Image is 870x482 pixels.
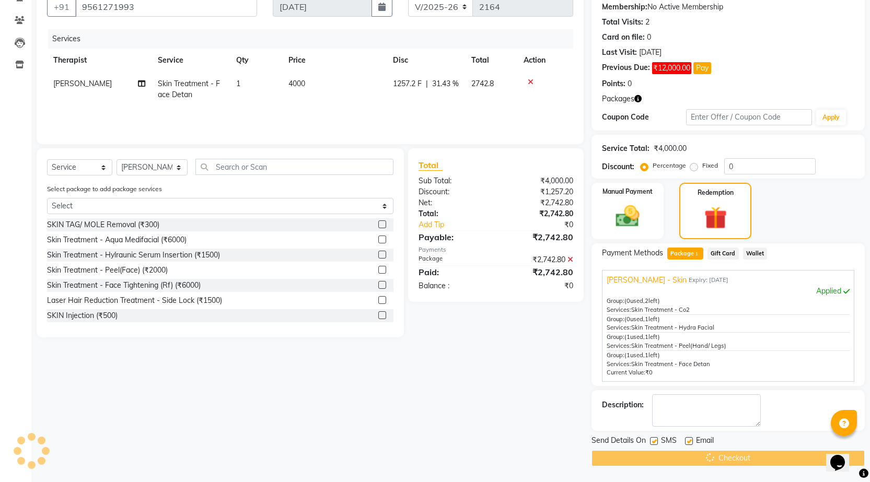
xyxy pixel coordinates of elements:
[607,360,631,368] span: Services:
[653,161,686,170] label: Percentage
[624,333,630,340] span: (1
[694,252,700,258] span: 1
[702,161,718,170] label: Fixed
[419,160,443,171] span: Total
[411,197,496,208] div: Net:
[645,315,648,323] span: 1
[602,248,663,258] span: Payment Methods
[607,297,624,304] span: Group:
[631,360,710,368] span: Skin Treatment - Face Detan
[152,49,230,72] th: Service
[639,47,662,58] div: [DATE]
[607,324,631,331] span: Services:
[624,351,630,359] span: (1
[387,49,465,72] th: Disc
[816,110,846,125] button: Apply
[607,275,687,286] span: [PERSON_NAME] - Skin
[631,342,726,349] span: Skin Treatment - Peel(Hand/ Legs)
[48,29,581,49] div: Services
[602,47,637,58] div: Last Visit:
[624,297,660,304] span: used, left)
[236,79,240,88] span: 1
[607,333,624,340] span: Group:
[602,78,625,89] div: Points:
[645,351,648,359] span: 1
[607,369,645,376] span: Current Value:
[496,266,581,278] div: ₹2,742.80
[743,248,768,260] span: Wallet
[47,184,162,194] label: Select package to add package services
[826,440,860,472] iframe: chat widget
[158,79,220,99] span: Skin Treatment - Face Detan
[607,342,631,349] span: Services:
[602,2,854,13] div: No Active Membership
[510,219,581,230] div: ₹0
[602,112,686,123] div: Coupon Code
[47,295,222,306] div: Laser Hair Reduction Treatment - Side Lock (₹1500)
[496,186,581,197] div: ₹1,257.20
[496,197,581,208] div: ₹2,742.80
[645,297,648,304] span: 2
[419,245,573,254] div: Payments
[696,435,714,448] span: Email
[693,62,711,74] button: Pay
[426,78,428,89] span: |
[465,49,517,72] th: Total
[602,399,644,410] div: Description:
[411,254,496,265] div: Package
[411,186,496,197] div: Discount:
[661,435,677,448] span: SMS
[47,250,220,261] div: Skin Treatment - Hylraunic Serum Insertion (₹1500)
[645,17,649,28] div: 2
[53,79,112,88] span: [PERSON_NAME]
[624,315,630,323] span: (0
[47,234,187,245] div: Skin Treatment - Aqua Medifacial (₹6000)
[686,109,813,125] input: Enter Offer / Coupon Code
[195,159,393,175] input: Search or Scan
[591,435,646,448] span: Send Details On
[288,79,305,88] span: 4000
[667,248,703,260] span: Package
[645,369,653,376] span: ₹0
[607,351,624,359] span: Group:
[47,310,118,321] div: SKIN Injection (₹500)
[602,187,653,196] label: Manual Payment
[432,78,459,89] span: 31.43 %
[602,32,645,43] div: Card on file:
[624,351,660,359] span: used, left)
[411,175,496,186] div: Sub Total:
[652,62,691,74] span: ₹12,000.00
[496,208,581,219] div: ₹2,742.80
[628,78,632,89] div: 0
[411,280,496,291] div: Balance :
[496,175,581,186] div: ₹4,000.00
[411,231,496,243] div: Payable:
[608,203,647,230] img: _cash.svg
[607,315,624,323] span: Group:
[645,333,648,340] span: 1
[47,219,159,230] div: SKIN TAG/ MOLE Removal (₹300)
[282,49,387,72] th: Price
[697,204,734,232] img: _gift.svg
[698,188,734,197] label: Redemption
[602,93,634,104] span: Packages
[602,17,643,28] div: Total Visits:
[47,265,168,276] div: Skin Treatment - Peel(Face) (₹2000)
[411,266,496,278] div: Paid:
[602,143,649,154] div: Service Total:
[647,32,651,43] div: 0
[631,324,714,331] span: Skin Treatment - Hydra Facial
[607,306,631,313] span: Services:
[602,161,634,172] div: Discount:
[607,286,850,297] div: Applied
[624,333,660,340] span: used, left)
[707,248,739,260] span: Gift Card
[496,231,581,243] div: ₹2,742.80
[602,2,647,13] div: Membership:
[624,315,660,323] span: used, left)
[496,254,581,265] div: ₹2,742.80
[654,143,687,154] div: ₹4,000.00
[602,62,650,74] div: Previous Due:
[624,297,630,304] span: (0
[631,306,690,313] span: Skin Treatment - Co2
